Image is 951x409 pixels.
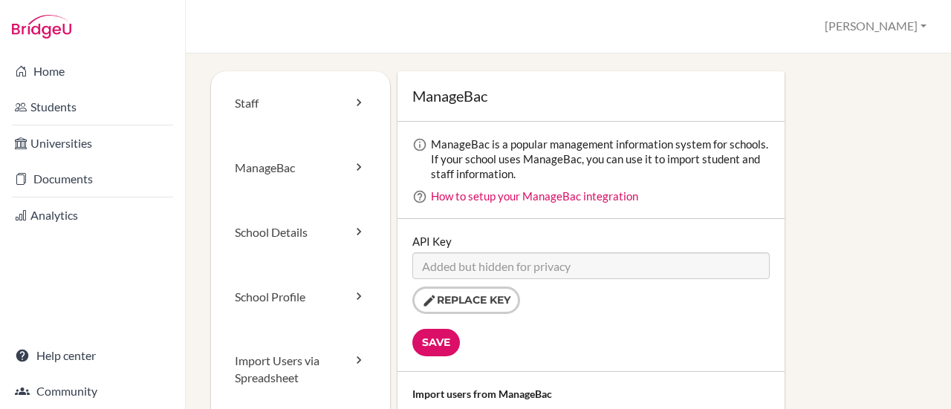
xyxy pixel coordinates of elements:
a: School Details [211,200,390,265]
div: Import users from ManageBac [412,387,770,402]
a: Students [3,92,182,122]
div: ManageBac is a popular management information system for schools. If your school uses ManageBac, ... [431,137,770,181]
a: Community [3,376,182,406]
a: Documents [3,164,182,194]
a: ManageBac [211,136,390,200]
a: Home [3,56,182,86]
a: Universities [3,128,182,158]
a: Staff [211,71,390,136]
a: How to setup your ManageBac integration [431,189,638,203]
input: Added but hidden for privacy [412,252,770,279]
a: Analytics [3,200,182,230]
a: School Profile [211,265,390,330]
button: Replace key [412,287,520,314]
img: Bridge-U [12,15,71,39]
button: [PERSON_NAME] [818,13,933,40]
label: API Key [412,234,452,249]
input: Save [412,329,460,356]
a: Help center [3,341,182,370]
h1: ManageBac [412,86,770,106]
